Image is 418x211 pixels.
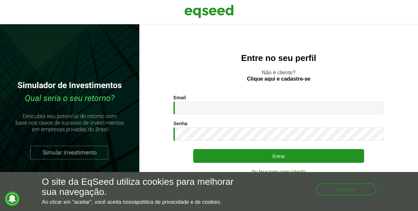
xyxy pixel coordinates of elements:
[152,53,405,63] h2: Entre no seu perfil
[289,169,306,174] a: LinkedIn
[42,199,243,205] p: Ao clicar em "aceitar", você aceita nossa .
[152,69,405,82] p: Não é cliente?
[193,149,364,163] button: Entrar
[174,95,186,100] label: Email
[247,76,311,82] a: Clique aqui e cadastre-se
[42,177,243,197] h5: O site da EqSeed utiliza cookies para melhorar sua navegação.
[174,121,187,126] label: Senha
[316,183,376,195] button: Aceitar
[174,169,384,174] div: Ou faça login com
[137,200,220,205] a: política de privacidade e de cookies
[184,3,234,20] img: EqSeed Logo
